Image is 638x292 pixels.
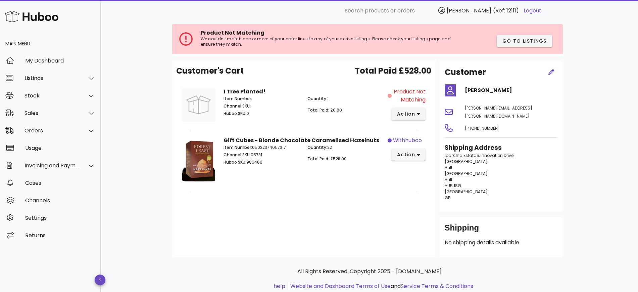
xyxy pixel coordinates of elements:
[224,159,300,165] p: 985460
[24,110,79,116] div: Sales
[391,149,426,161] button: action
[502,38,547,45] span: Go to Listings
[274,282,285,290] a: help
[465,125,500,131] span: [PHONE_NUMBER]
[445,195,451,201] span: GB
[224,103,251,109] span: Channel SKU:
[307,144,384,151] p: 22
[445,159,488,164] span: [GEOGRAPHIC_DATA]
[25,180,95,186] div: Cases
[224,144,300,151] p: 05022374057317
[182,88,215,122] img: Product Image
[290,282,391,290] a: Website and Dashboard Terms of Use
[307,96,384,102] p: 1
[445,239,557,247] p: No shipping details available
[24,127,79,134] div: Orders
[397,111,415,118] span: action
[176,65,244,77] span: Customer's Cart
[307,144,327,150] span: Quantity:
[307,107,342,113] span: Total Paid: £0.00
[391,108,426,120] button: action
[445,165,452,170] span: Hull
[224,136,379,144] strong: Gift Cubes - Blonde Chocolate Caramelised Hazelnuts
[445,189,488,195] span: [GEOGRAPHIC_DATA]
[465,105,532,119] span: [PERSON_NAME][EMAIL_ADDRESS][PERSON_NAME][DOMAIN_NAME]
[25,215,95,221] div: Settings
[524,7,541,15] a: Logout
[288,282,473,290] li: and
[224,88,265,95] strong: 1 Tree Planted!
[5,9,58,24] img: Huboo Logo
[25,57,95,64] div: My Dashboard
[224,96,252,101] span: Item Number:
[25,232,95,239] div: Returns
[25,197,95,204] div: Channels
[24,162,79,169] div: Invoicing and Payments
[401,282,473,290] a: Service Terms & Conditions
[445,153,513,158] span: Ipark Ind Estatae, Innovation Drive
[178,267,561,276] p: All Rights Reserved. Copyright 2025 - [DOMAIN_NAME]
[201,29,264,37] span: Product Not Matching
[201,36,464,47] p: We couldn't match one or more of your order lines to any of your active listings. Please check yo...
[24,92,79,99] div: Stock
[24,75,79,81] div: Listings
[493,7,519,14] span: (Ref: 12111)
[307,96,327,101] span: Quantity:
[393,136,422,144] span: withhuboo
[224,111,300,117] p: 0
[445,143,557,153] h3: Shipping Address
[307,156,347,162] span: Total Paid: £528.00
[445,177,452,182] span: Hull
[445,183,461,189] span: HU5 1SG
[25,145,95,151] div: Usage
[397,151,415,158] span: action
[355,65,431,77] span: Total Paid £528.00
[224,111,246,116] span: Huboo SKU:
[182,136,215,182] img: Product Image
[465,86,557,94] h4: [PERSON_NAME]
[497,35,552,47] button: Go to Listings
[224,159,246,165] span: Huboo SKU:
[445,222,557,239] div: Shipping
[224,144,252,150] span: Item Number:
[393,88,426,104] span: Product Not Matching
[224,152,251,158] span: Channel SKU:
[224,152,300,158] p: 05731
[445,171,488,176] span: [GEOGRAPHIC_DATA]
[445,66,486,78] h2: Customer
[447,7,491,14] span: [PERSON_NAME]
